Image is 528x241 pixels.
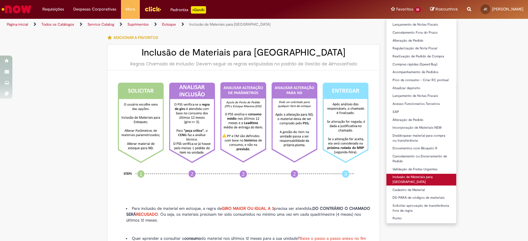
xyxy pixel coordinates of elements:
a: Regularização de Nota Fiscal [386,45,456,52]
a: Cancelamento Fora do Prazo [386,29,456,36]
a: DE-PARA de códigos de materiais [386,194,456,201]
a: Validação de Fretes Urgentes [386,166,456,173]
span: Adicionar a Favoritos [113,35,158,40]
a: Cadastro de Material [386,187,456,193]
a: Inclusão de Materiais para [GEOGRAPHIC_DATA] [386,174,456,185]
a: Rascunhos [430,6,458,12]
ul: Trilhas de página [5,19,347,30]
a: Lançamento de Notas Fiscais [386,21,456,28]
ul: Favoritos [386,19,457,223]
span: Despesas Corporativas [73,6,116,12]
span: RECUSADO [136,212,158,217]
img: click_logo_yellow_360x200.png [144,4,161,14]
a: Reativação de Pedido de Compra [386,53,456,60]
strong: GIRO MAIOR OU IGUAL A 3 [222,206,274,211]
a: Service Catalog [88,22,114,27]
a: Cancelamento ou Encerramento de Pedido [386,153,456,164]
a: Compras rápidas (Speed Buy) [386,61,456,68]
span: More [126,6,135,12]
a: Todos os Catálogos [41,22,74,27]
button: Adicionar a Favoritos [107,31,161,44]
a: Desbloquear material para compra ou transferência [386,132,456,144]
img: ServiceNow [1,3,32,15]
span: Rascunhos [436,6,458,12]
a: Lançamento de Notas Fiscais [386,93,456,99]
a: Incorporação de Materiais NEW [386,124,456,131]
strong: consumo [184,236,201,241]
a: Pico de consumo - Criar RC pontual [386,77,456,84]
a: Inclusão de Materiais para [GEOGRAPHIC_DATA] [189,22,270,27]
a: Página inicial [7,22,28,27]
span: JC [483,7,487,11]
a: Solicitar aprovação de transferência fora da regra [386,202,456,214]
div: Padroniza [170,6,206,14]
span: 32 [414,7,421,12]
a: Acesso Funcionários Terceiros [386,101,456,107]
span: Requisições [42,6,64,12]
a: Atualizar depósito [386,85,456,92]
div: Regras Chamado de Inclusão: Devem seguir as regras estipuladas no padrão de Gestão de Almoxarifado [114,61,373,67]
a: Alteração de Pedido [386,117,456,123]
span: [PERSON_NAME] [492,6,523,12]
li: Para inclusão de material em estoque, a regra de precisa ser atendida, . Ou seja, os materiais pr... [126,206,373,223]
a: SAP [386,109,456,115]
p: +GenAi [191,6,206,14]
h2: Inclusão de Materiais para [GEOGRAPHIC_DATA] [114,48,373,58]
a: Estoque [162,22,176,27]
a: Acompanhamento de Pedidos [386,69,456,76]
a: Ponto [386,215,456,222]
a: Documentos com Bloqueio R [386,145,456,152]
strong: DO CONTRÁRIO O CHAMADO SERÁ [126,206,370,217]
a: Alteração de Pedido [386,37,456,44]
a: Suprimentos [127,22,149,27]
span: Favoritos [396,6,413,12]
